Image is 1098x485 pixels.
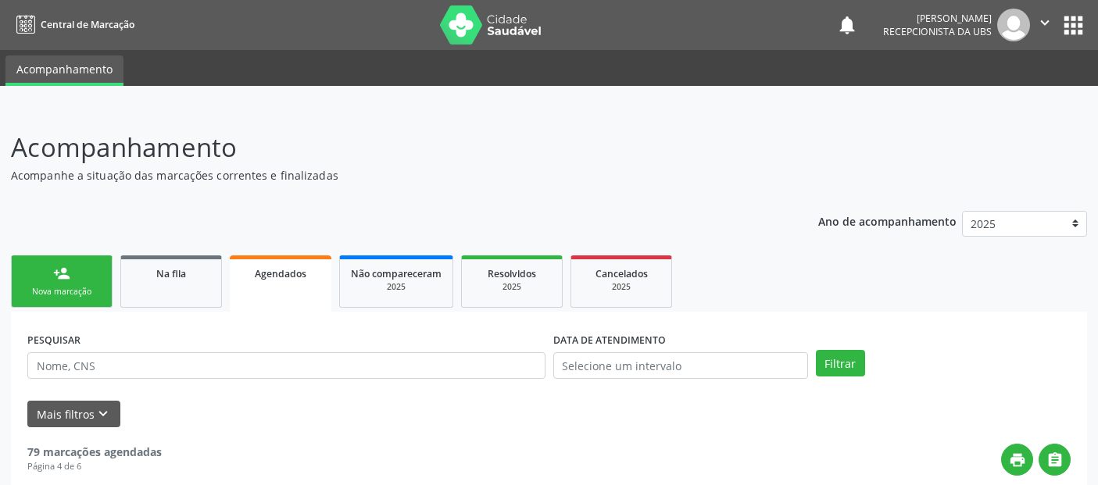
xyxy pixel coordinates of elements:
button: print [1001,444,1033,476]
a: Central de Marcação [11,12,134,37]
button:  [1039,444,1071,476]
div: 2025 [473,281,551,293]
span: Recepcionista da UBS [883,25,992,38]
span: Não compareceram [351,267,442,280]
strong: 79 marcações agendadas [27,444,162,459]
i: keyboard_arrow_down [95,405,112,423]
div: person_add [53,265,70,282]
span: Na fila [156,267,186,280]
span: Resolvidos [488,267,536,280]
i:  [1036,14,1053,31]
p: Acompanhamento [11,128,764,167]
label: DATA DE ATENDIMENTO [553,328,666,352]
span: Agendados [255,267,306,280]
button: Mais filtroskeyboard_arrow_down [27,401,120,428]
div: 2025 [582,281,660,293]
span: Cancelados [595,267,648,280]
div: [PERSON_NAME] [883,12,992,25]
div: 2025 [351,281,442,293]
span: Central de Marcação [41,18,134,31]
div: Página 4 de 6 [27,460,162,473]
div: Nova marcação [23,286,101,298]
label: PESQUISAR [27,328,80,352]
button: Filtrar [816,350,865,376]
i: print [1009,451,1026,469]
button: notifications [836,14,858,36]
p: Acompanhe a situação das marcações correntes e finalizadas [11,167,764,184]
img: img [997,9,1030,41]
i:  [1046,451,1064,469]
input: Selecione um intervalo [553,352,808,379]
button:  [1030,9,1060,41]
a: Acompanhamento [5,55,123,86]
p: Ano de acompanhamento [818,211,957,230]
input: Nome, CNS [27,352,545,379]
button: apps [1060,12,1087,39]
